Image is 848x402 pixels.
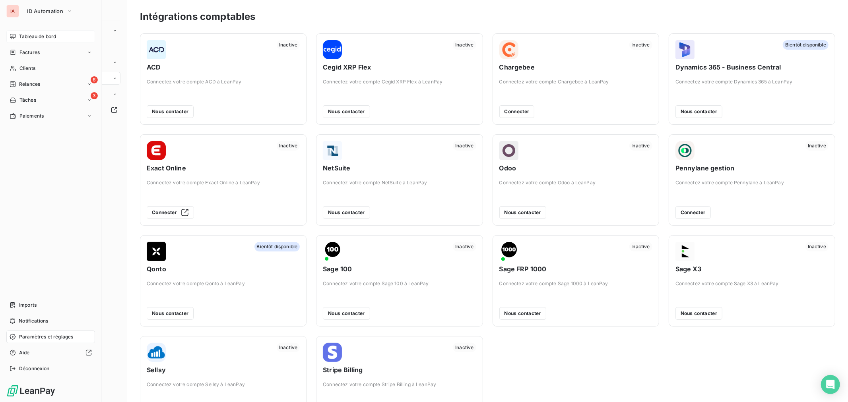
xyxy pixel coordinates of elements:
img: Exact Online logo [147,141,166,160]
span: NetSuite [323,163,476,173]
span: Connectez votre compte Qonto à LeanPay [147,280,300,287]
span: Stripe Billing [323,365,476,375]
span: Inactive [805,242,829,251]
img: Sage FRP 1000 logo [499,242,518,261]
button: Nous contacter [323,206,370,219]
img: Cegid XRP Flex logo [323,40,342,59]
span: Imports [19,301,37,309]
button: Nous contacter [499,307,546,320]
span: Connectez votre compte Cegid XRP Flex à LeanPay [323,78,476,85]
a: Aide [6,346,95,359]
span: Bientôt disponible [254,242,300,251]
img: Pennylane gestion logo [675,141,695,160]
span: Chargebee [499,62,652,72]
span: Sellsy [147,365,300,375]
span: Dynamics 365 - Business Central [675,62,829,72]
span: Inactive [805,141,829,151]
img: Sellsy logo [147,343,166,362]
span: ACD [147,62,300,72]
span: Connectez votre compte Pennylane à LeanPay [675,179,829,186]
button: Nous contacter [499,206,546,219]
span: Pennylane gestion [675,163,829,173]
span: Inactive [277,141,300,151]
span: Sage 100 [323,264,476,274]
span: Connectez votre compte Chargebee à LeanPay [499,78,652,85]
span: Inactive [629,242,652,251]
span: Inactive [453,242,476,251]
span: Connectez votre compte Sage 1000 à LeanPay [499,280,652,287]
div: Open Intercom Messenger [821,375,840,394]
span: Connectez votre compte NetSuite à LeanPay [323,179,476,186]
span: ID Automation [27,8,63,14]
span: Inactive [453,343,476,352]
span: Aide [19,349,30,356]
img: Logo LeanPay [6,385,56,397]
span: Sage X3 [675,264,829,274]
button: Nous contacter [675,307,722,320]
img: Chargebee logo [499,40,518,59]
button: Nous contacter [323,105,370,118]
span: Notifications [19,317,48,325]
span: Cegid XRP Flex [323,62,476,72]
span: Connectez votre compte Sellsy à LeanPay [147,381,300,388]
span: Déconnexion [19,365,50,372]
img: Stripe Billing logo [323,343,342,362]
img: Dynamics 365 - Business Central logo [675,40,695,59]
span: 6 [91,76,98,83]
span: 3 [91,92,98,99]
button: Connecter [499,105,535,118]
button: Connecter [147,206,194,219]
button: Nous contacter [147,105,194,118]
span: Inactive [629,141,652,151]
button: Nous contacter [675,105,722,118]
span: Paiements [19,112,44,120]
span: Inactive [277,40,300,50]
button: Nous contacter [147,307,194,320]
span: Clients [19,65,35,72]
div: IA [6,5,19,17]
span: Sage FRP 1000 [499,264,652,274]
span: Connectez votre compte Odoo à LeanPay [499,179,652,186]
img: NetSuite logo [323,141,342,160]
span: Connectez votre compte ACD à LeanPay [147,78,300,85]
span: Factures [19,49,40,56]
h3: Intégrations comptables [140,10,255,24]
span: Relances [19,81,40,88]
img: ACD logo [147,40,166,59]
span: Connectez votre compte Dynamics 365 à LeanPay [675,78,829,85]
img: Sage X3 logo [675,242,695,261]
span: Connectez votre compte Stripe Billing à LeanPay [323,381,476,388]
span: Tableau de bord [19,33,56,40]
span: Connectez votre compte Sage X3 à LeanPay [675,280,829,287]
span: Connectez votre compte Sage 100 à LeanPay [323,280,476,287]
span: Inactive [453,141,476,151]
button: Connecter [675,206,711,219]
button: Nous contacter [323,307,370,320]
img: Sage 100 logo [323,242,342,261]
span: Tâches [19,97,36,104]
img: Odoo logo [499,141,518,160]
span: Connectez votre compte Exact Online à LeanPay [147,179,300,186]
span: Inactive [277,343,300,352]
span: Bientôt disponible [783,40,829,50]
span: Paramètres et réglages [19,333,73,340]
img: Qonto logo [147,242,166,261]
span: Odoo [499,163,652,173]
span: Inactive [453,40,476,50]
span: Inactive [629,40,652,50]
span: Exact Online [147,163,300,173]
span: Qonto [147,264,300,274]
